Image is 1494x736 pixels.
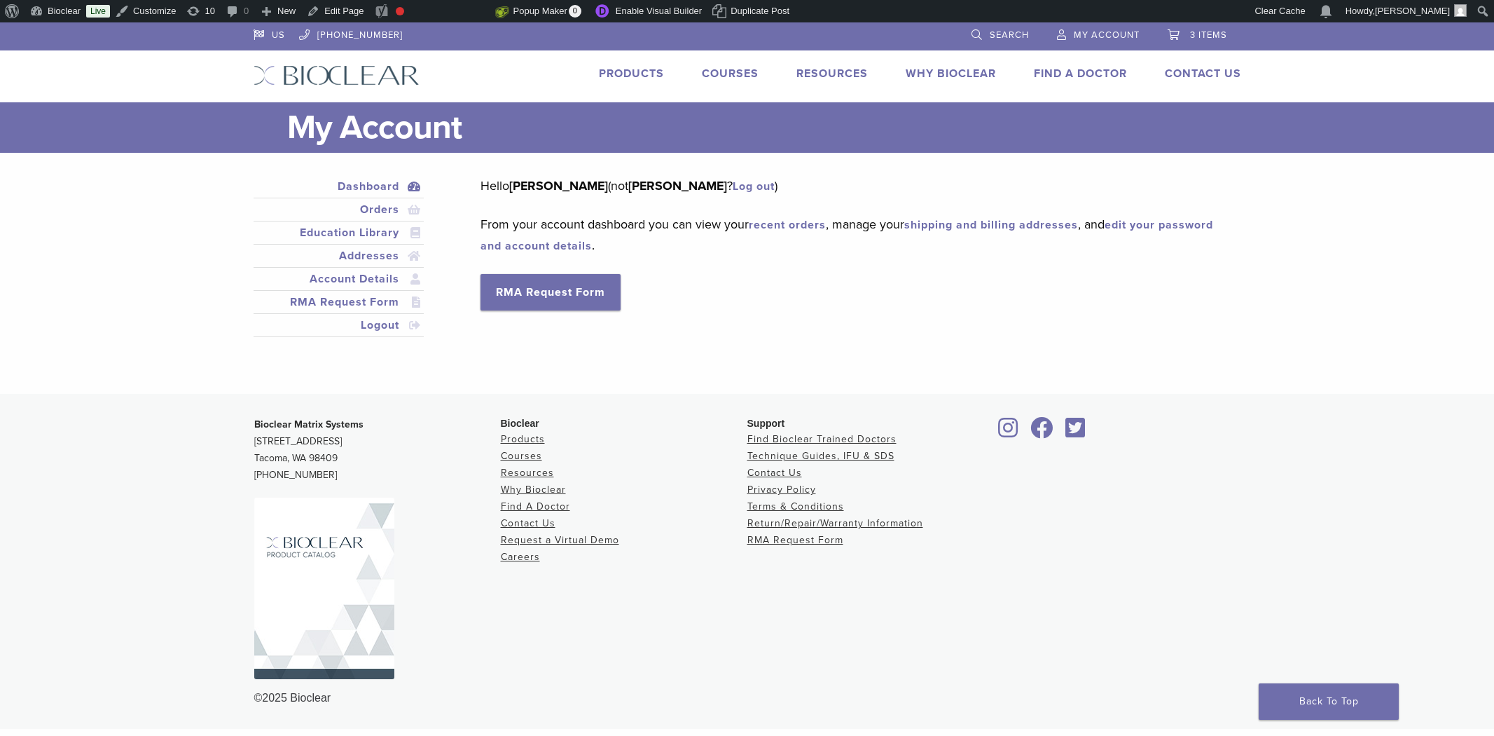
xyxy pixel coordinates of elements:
a: Find Bioclear Trained Doctors [747,433,897,445]
a: Products [501,433,545,445]
a: Account Details [256,271,422,287]
strong: [PERSON_NAME] [509,178,608,193]
a: Return/Repair/Warranty Information [747,517,923,529]
h1: My Account [287,102,1241,153]
span: 0 [569,5,581,18]
a: Request a Virtual Demo [501,534,619,546]
a: RMA Request Form [747,534,843,546]
a: [PHONE_NUMBER] [299,22,403,43]
img: Bioclear [254,65,420,86]
a: Back To Top [1259,683,1399,720]
span: Search [990,29,1029,41]
a: My Account [1057,22,1140,43]
a: Log out [733,179,775,193]
a: Contact Us [747,467,802,479]
a: Dashboard [256,178,422,195]
a: Why Bioclear [906,67,996,81]
a: Addresses [256,247,422,264]
span: Support [747,418,785,429]
a: shipping and billing addresses [904,218,1078,232]
nav: Account pages [254,175,424,354]
a: Privacy Policy [747,484,816,496]
a: RMA Request Form [256,294,422,311]
a: Search [971,22,1029,43]
a: Find A Doctor [1034,67,1127,81]
a: Resources [501,467,554,479]
a: Technique Guides, IFU & SDS [747,450,894,462]
img: Views over 48 hours. Click for more Jetpack Stats. [417,4,495,20]
a: 3 items [1168,22,1227,43]
strong: Bioclear Matrix Systems [254,418,364,430]
a: Contact Us [501,517,555,529]
a: Live [86,5,110,18]
a: Bioclear [994,425,1023,439]
a: Courses [501,450,542,462]
a: US [254,22,285,43]
div: ©2025 Bioclear [254,690,1240,707]
a: Orders [256,201,422,218]
a: Education Library [256,224,422,241]
img: Bioclear [254,498,394,679]
span: My Account [1074,29,1140,41]
a: Courses [702,67,759,81]
a: Bioclear [1026,425,1058,439]
p: From your account dashboard you can view your , manage your , and . [480,214,1219,256]
a: recent orders [749,218,826,232]
a: Logout [256,317,422,334]
a: Products [599,67,664,81]
a: Terms & Conditions [747,500,844,512]
span: [PERSON_NAME] [1375,6,1450,16]
strong: [PERSON_NAME] [628,178,727,193]
a: Why Bioclear [501,484,566,496]
a: Careers [501,551,540,563]
a: Contact Us [1165,67,1241,81]
span: Bioclear [501,418,539,429]
a: RMA Request Form [480,274,621,311]
a: Bioclear [1061,425,1091,439]
span: 3 items [1190,29,1227,41]
a: Resources [796,67,868,81]
p: [STREET_ADDRESS] Tacoma, WA 98409 [PHONE_NUMBER] [254,416,501,484]
a: Find A Doctor [501,500,570,512]
p: Hello (not ? ) [480,175,1219,196]
div: Focus keyphrase not set [396,7,404,15]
